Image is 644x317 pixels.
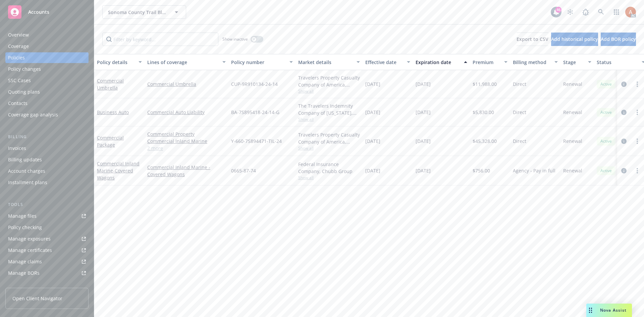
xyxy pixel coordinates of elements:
div: Summary of insurance [8,279,59,290]
a: Summary of insurance [5,279,89,290]
span: CUP-9R910134-24-14 [231,81,278,88]
a: Accounts [5,3,89,21]
div: Premium [473,59,500,66]
div: Federal Insurance Company, Chubb Group [298,161,360,175]
span: Open Client Navigator [12,295,62,302]
input: Filter by keyword... [102,33,218,46]
span: Direct [513,138,526,145]
div: Account charges [8,166,45,176]
a: Policy checking [5,222,89,233]
div: Quoting plans [8,87,40,97]
a: Stop snowing [563,5,577,19]
span: Nova Assist [600,307,627,313]
a: Contacts [5,98,89,109]
span: [DATE] [365,138,380,145]
div: Manage exposures [8,233,51,244]
span: Y-660-7S894471-TIL-24 [231,138,282,145]
span: [DATE] [416,167,431,174]
a: Commercial Umbrella [147,81,226,88]
span: [DATE] [365,167,380,174]
a: Manage exposures [5,233,89,244]
span: Add BOR policy [601,36,636,42]
a: Manage BORs [5,268,89,278]
div: Policy checking [8,222,42,233]
span: [DATE] [416,81,431,88]
span: Show inactive [222,36,248,42]
a: Commercial Inland Marine - Covered Wagons [147,164,226,178]
span: Renewal [563,81,582,88]
a: Business Auto [97,109,129,115]
span: [DATE] [365,81,380,88]
div: Coverage [8,41,29,52]
a: Overview [5,30,89,40]
a: Coverage [5,41,89,52]
div: Policy details [97,59,135,66]
div: Status [597,59,638,66]
div: Policy changes [8,64,41,74]
a: Commercial Auto Liability [147,109,226,116]
span: Active [599,168,613,174]
div: Billing updates [8,154,42,165]
span: $11,988.00 [473,81,497,88]
span: Sonoma County Trail Blazers [108,9,166,16]
div: Overview [8,30,29,40]
a: 2 more [147,145,226,152]
button: Market details [296,54,363,70]
a: Coverage gap analysis [5,109,89,120]
span: $5,830.00 [473,109,494,116]
button: Premium [470,54,510,70]
a: Quoting plans [5,87,89,97]
div: Invoices [8,143,26,154]
span: Direct [513,81,526,88]
span: Agency - Pay in full [513,167,555,174]
span: $45,328.00 [473,138,497,145]
a: Commercial Inland Marine [97,160,140,181]
span: Add historical policy [551,36,598,42]
span: [DATE] [416,138,431,145]
a: circleInformation [620,137,628,145]
button: Effective date [363,54,413,70]
a: Commercial Package [97,135,124,148]
span: Export to CSV [517,36,548,42]
button: Sonoma County Trail Blazers [102,5,186,19]
span: 0665-87-74 [231,167,256,174]
button: Policy number [228,54,296,70]
span: [DATE] [416,109,431,116]
div: Manage files [8,211,37,221]
div: Manage claims [8,256,42,267]
button: Stage [560,54,594,70]
a: more [633,137,641,145]
button: Nova Assist [586,304,632,317]
span: BA-7S895418-24-14-G [231,109,279,116]
span: Show all [298,116,360,122]
div: Lines of coverage [147,59,218,66]
button: Export to CSV [517,33,548,46]
span: Active [599,138,613,144]
span: Accounts [28,9,49,15]
a: more [633,167,641,175]
div: Policies [8,52,25,63]
span: Active [599,81,613,87]
span: Direct [513,109,526,116]
div: Expiration date [416,59,460,66]
span: Renewal [563,138,582,145]
div: Policy number [231,59,285,66]
span: Show all [298,88,360,94]
div: Tools [5,201,89,208]
div: Drag to move [586,304,595,317]
div: SSC Cases [8,75,31,86]
a: Commercial Inland Marine [147,138,226,145]
div: Coverage gap analysis [8,109,58,120]
a: Search [594,5,608,19]
div: Installment plans [8,177,47,188]
div: Travelers Property Casualty Company of America, Travelers Insurance [298,74,360,88]
div: Stage [563,59,584,66]
div: Market details [298,59,353,66]
button: Expiration date [413,54,470,70]
div: Billing [5,134,89,140]
a: Switch app [610,5,623,19]
button: Add BOR policy [601,33,636,46]
a: Policies [5,52,89,63]
div: 46 [555,7,561,13]
div: Contacts [8,98,28,109]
